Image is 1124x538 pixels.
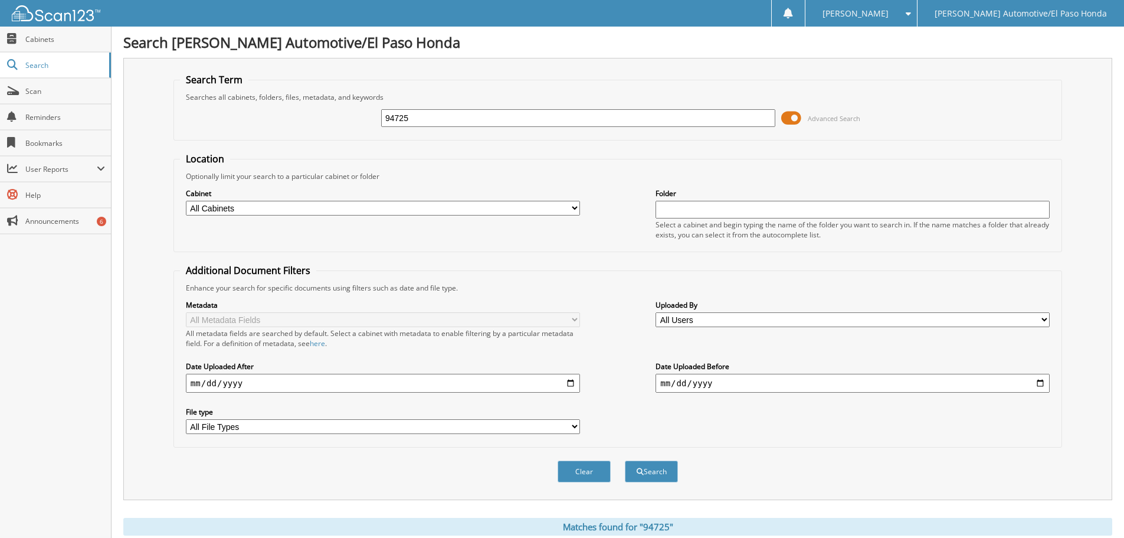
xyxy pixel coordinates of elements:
[25,86,105,96] span: Scan
[180,152,230,165] legend: Location
[186,374,580,393] input: start
[180,171,1056,181] div: Optionally limit your search to a particular cabinet or folder
[656,300,1050,310] label: Uploaded By
[186,188,580,198] label: Cabinet
[97,217,106,226] div: 6
[656,361,1050,371] label: Date Uploaded Before
[310,338,325,348] a: here
[625,461,678,482] button: Search
[656,188,1050,198] label: Folder
[186,407,580,417] label: File type
[935,10,1107,17] span: [PERSON_NAME] Automotive/El Paso Honda
[25,190,105,200] span: Help
[25,164,97,174] span: User Reports
[25,138,105,148] span: Bookmarks
[123,32,1112,52] h1: Search [PERSON_NAME] Automotive/El Paso Honda
[180,283,1056,293] div: Enhance your search for specific documents using filters such as date and file type.
[180,264,316,277] legend: Additional Document Filters
[25,34,105,44] span: Cabinets
[180,92,1056,102] div: Searches all cabinets, folders, files, metadata, and keywords
[180,73,248,86] legend: Search Term
[123,518,1112,536] div: Matches found for "94725"
[186,361,580,371] label: Date Uploaded After
[12,5,100,21] img: scan123-logo-white.svg
[822,10,889,17] span: [PERSON_NAME]
[656,374,1050,393] input: end
[186,328,580,348] div: All metadata fields are searched by default. Select a cabinet with metadata to enable filtering b...
[656,220,1050,240] div: Select a cabinet and begin typing the name of the folder you want to search in. If the name match...
[186,300,580,310] label: Metadata
[25,216,105,226] span: Announcements
[25,60,103,70] span: Search
[558,461,611,482] button: Clear
[808,114,860,123] span: Advanced Search
[25,112,105,122] span: Reminders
